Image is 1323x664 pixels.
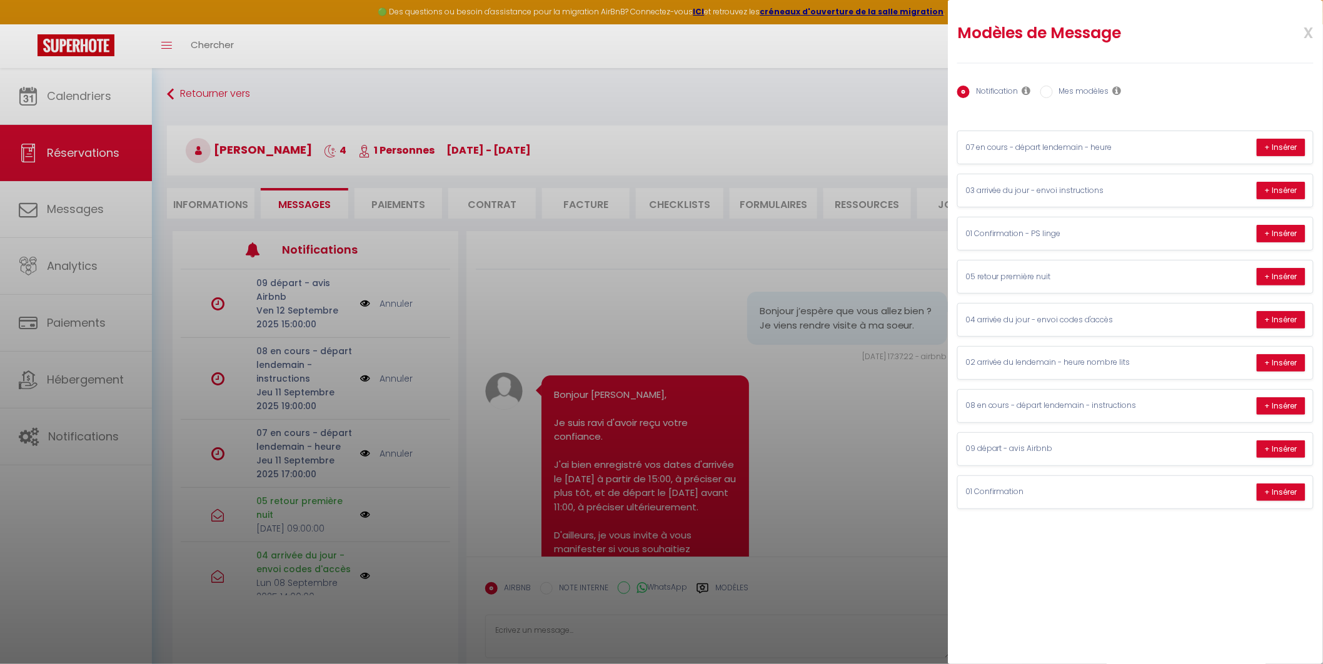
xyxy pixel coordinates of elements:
[1257,354,1305,372] button: + Insérer
[965,314,1153,326] p: 04 arrivée du jour - envoi codes d'accès
[1257,440,1305,458] button: + Insérer
[1257,268,1305,285] button: + Insérer
[965,443,1153,455] p: 09 départ - avis Airbnb
[965,357,1153,369] p: 02 arrivée du lendemain - heure nombre lits
[1274,17,1314,46] span: x
[1257,397,1305,415] button: + Insérer
[970,86,1019,99] label: Notification
[1257,483,1305,501] button: + Insérer
[957,23,1249,43] h2: Modèles de Message
[965,271,1153,283] p: 05 retour première nuit
[965,486,1153,498] p: 01 Confirmation
[965,228,1153,240] p: 01 Confirmation - PS linge
[1053,86,1109,99] label: Mes modèles
[965,142,1153,154] p: 07 en cours - départ lendemain - heure
[1257,311,1305,329] button: + Insérer
[1113,86,1122,96] i: Les modèles généraux sont visibles par vous et votre équipe
[1022,86,1031,96] i: Les notifications sont visibles par toi et ton équipe
[10,5,48,42] button: Ouvrir le widget de chat LiveChat
[1257,139,1305,156] button: + Insérer
[1257,182,1305,199] button: + Insérer
[1257,225,1305,242] button: + Insérer
[965,185,1153,197] p: 03 arrivée du jour - envoi instructions
[965,400,1153,412] p: 08 en cours - départ lendemain - instructions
